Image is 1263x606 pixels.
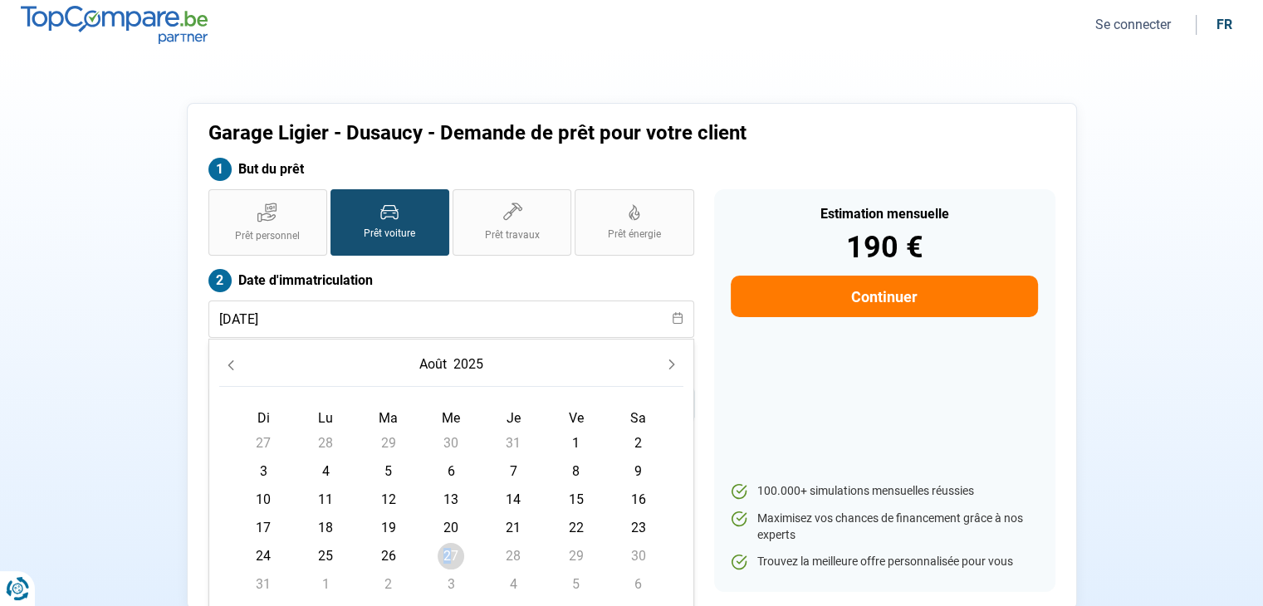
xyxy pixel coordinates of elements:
[375,486,402,513] span: 12
[235,229,300,243] span: Prêt personnel
[438,458,464,485] span: 6
[375,430,402,457] span: 29
[312,543,339,569] span: 25
[608,227,661,242] span: Prêt énergie
[450,349,487,379] button: Choose Year
[250,543,277,569] span: 24
[250,571,277,598] span: 31
[295,542,357,570] td: 25
[625,543,652,569] span: 30
[375,458,402,485] span: 5
[485,228,540,242] span: Prêt travaux
[419,570,482,599] td: 3
[607,570,669,599] td: 6
[257,410,270,426] span: Di
[21,6,208,43] img: TopCompare.be
[731,483,1037,500] li: 100.000+ simulations mensuelles réussies
[731,208,1037,221] div: Estimation mensuelle
[419,457,482,486] td: 6
[312,458,339,485] span: 4
[250,430,277,457] span: 27
[357,514,419,542] td: 19
[731,554,1037,570] li: Trouvez la meilleure offre personnalisée pour vous
[563,430,590,457] span: 1
[357,570,419,599] td: 2
[250,515,277,541] span: 17
[500,515,526,541] span: 21
[625,515,652,541] span: 23
[295,570,357,599] td: 1
[625,458,652,485] span: 9
[295,457,357,486] td: 4
[379,410,398,426] span: Ma
[419,429,482,457] td: 30
[295,514,357,542] td: 18
[419,514,482,542] td: 20
[357,486,419,514] td: 12
[500,486,526,513] span: 14
[375,543,402,569] span: 26
[545,457,607,486] td: 8
[607,486,669,514] td: 16
[312,486,339,513] span: 11
[295,486,357,514] td: 11
[731,232,1037,262] div: 190 €
[364,227,415,241] span: Prêt voiture
[500,430,526,457] span: 31
[500,458,526,485] span: 7
[438,486,464,513] span: 13
[357,429,419,457] td: 29
[482,514,545,542] td: 21
[507,410,521,426] span: Je
[438,430,464,457] span: 30
[312,515,339,541] span: 18
[1216,17,1232,32] div: fr
[312,571,339,598] span: 1
[208,301,694,338] input: jj/mm/aaaa
[357,457,419,486] td: 5
[419,486,482,514] td: 13
[482,570,545,599] td: 4
[442,410,460,426] span: Me
[438,571,464,598] span: 3
[569,410,584,426] span: Ve
[375,515,402,541] span: 19
[419,542,482,570] td: 27
[219,353,242,376] button: Previous Month
[607,514,669,542] td: 23
[208,269,694,292] label: Date d'immatriculation
[295,429,357,457] td: 28
[607,542,669,570] td: 30
[563,543,590,569] span: 29
[438,543,464,569] span: 27
[625,571,652,598] span: 6
[625,430,652,457] span: 2
[545,514,607,542] td: 22
[250,486,277,513] span: 10
[545,429,607,457] td: 1
[233,570,295,599] td: 31
[500,543,526,569] span: 28
[482,486,545,514] td: 14
[357,542,419,570] td: 26
[563,486,590,513] span: 15
[438,515,464,541] span: 20
[731,276,1037,317] button: Continuer
[660,353,683,376] button: Next Month
[563,571,590,598] span: 5
[233,486,295,514] td: 10
[318,410,333,426] span: Lu
[607,457,669,486] td: 9
[416,349,450,379] button: Choose Month
[545,570,607,599] td: 5
[208,121,839,145] h1: Garage Ligier - Dusaucy - Demande de prêt pour votre client
[375,571,402,598] span: 2
[500,571,526,598] span: 4
[731,511,1037,543] li: Maximisez vos chances de financement grâce à nos experts
[563,458,590,485] span: 8
[250,458,277,485] span: 3
[208,158,694,181] label: But du prêt
[233,457,295,486] td: 3
[630,410,646,426] span: Sa
[312,430,339,457] span: 28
